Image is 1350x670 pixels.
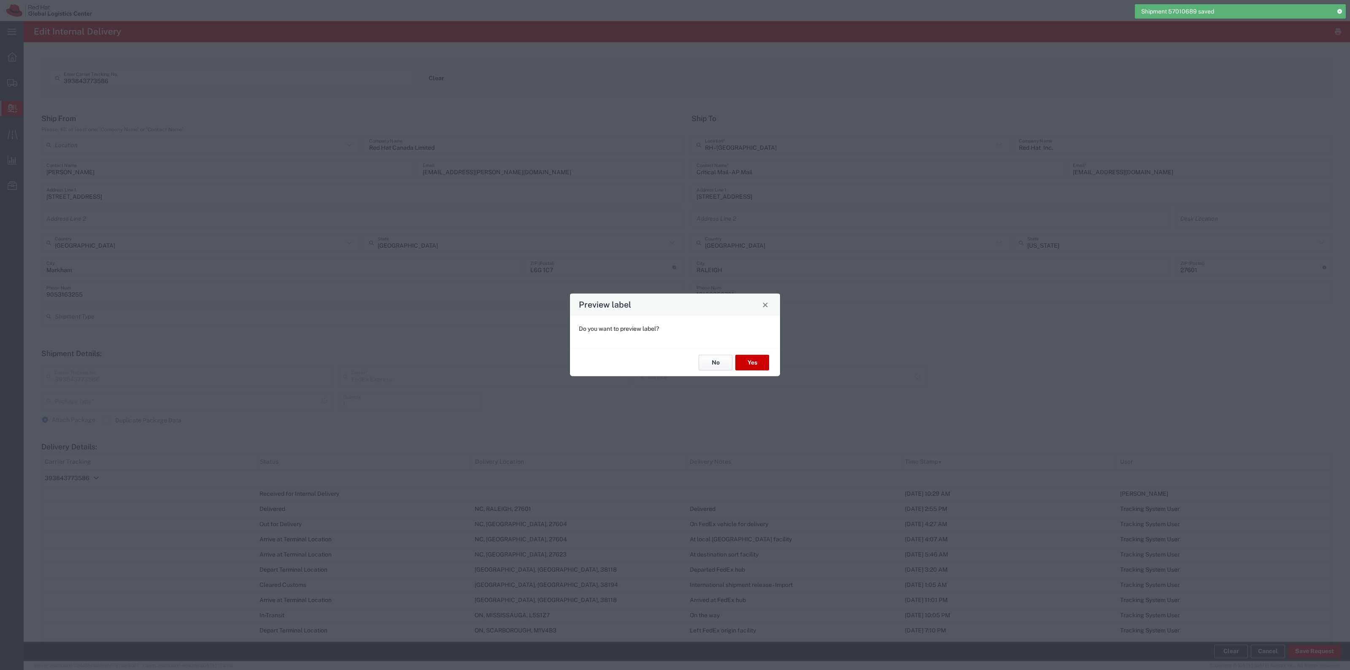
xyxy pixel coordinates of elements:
button: No [699,355,732,370]
button: Close [759,299,771,311]
h4: Preview label [579,298,631,311]
p: Do you want to preview label? [579,324,771,333]
span: Shipment 57010689 saved [1141,7,1214,16]
button: Yes [735,355,769,370]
